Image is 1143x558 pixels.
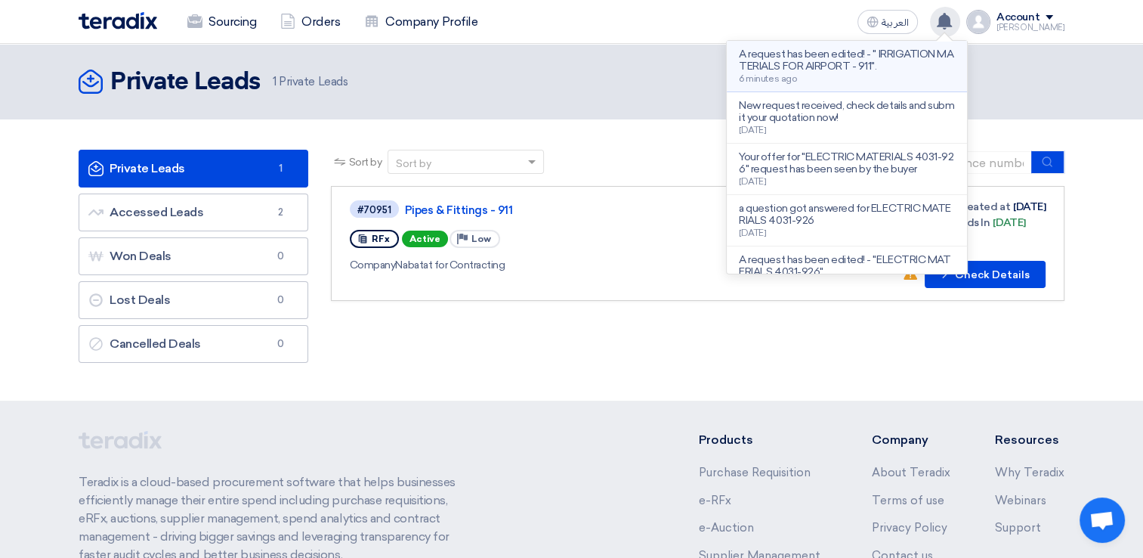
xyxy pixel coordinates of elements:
a: Orders [268,5,352,39]
span: 1 [273,75,276,88]
span: [DATE] [739,176,766,187]
p: a question got answered for ELECTRIC MATERIALS 4031-926 [739,203,955,227]
a: Pipes & Fittings - 911 [405,203,783,217]
span: Company [350,259,396,271]
a: Private Leads1 [79,150,308,188]
a: Lost Deals0 [79,281,308,319]
span: العربية [882,17,909,28]
li: Products [699,431,826,449]
div: Account [996,11,1040,24]
a: Purchase Requisition [699,466,811,479]
span: Low [471,234,491,244]
a: Webinars [995,494,1046,507]
span: Ends In [955,215,990,231]
a: Support [995,521,1041,535]
h2: Private Leads [110,67,261,98]
a: e-RFx [699,494,731,507]
span: Created at [955,199,1010,215]
a: Won Deals0 [79,237,308,275]
a: Company Profile [352,5,490,39]
a: Sourcing [175,5,268,39]
div: [DATE] [934,215,1026,231]
div: [DATE] [934,199,1046,215]
span: 2 [271,205,289,220]
span: [DATE] [739,228,766,238]
span: 1 [271,161,289,176]
img: profile_test.png [966,10,990,34]
span: 0 [271,249,289,264]
a: Open chat [1080,498,1125,543]
a: Terms of use [871,494,944,507]
p: Your offer for "ELECTRIC MATERIALS 4031-926" request has been seen by the buyer [739,151,955,175]
img: Teradix logo [79,12,157,29]
a: Why Teradix [995,466,1064,479]
div: #70951 [357,205,391,215]
a: Cancelled Deals0 [79,325,308,363]
a: About Teradix [871,466,950,479]
li: Resources [995,431,1064,449]
span: Sort by [349,154,382,170]
div: [PERSON_NAME] [996,23,1064,32]
div: Nabatat for Contracting [350,257,786,273]
li: Company [871,431,950,449]
a: e-Auction [699,521,754,535]
span: Private Leads [273,73,348,91]
p: A request has been edited! - " IRRIGATION MATERIALS FOR AIRPORT - 911". [739,48,955,73]
p: A request has been edited! - "ELECTRIC MATERIALS 4031-926". [739,254,955,278]
span: 0 [271,336,289,352]
a: Accessed Leads2 [79,194,308,231]
span: 0 [271,293,289,308]
span: 6 minutes ago [739,73,797,84]
a: Privacy Policy [871,521,947,535]
span: RFx [372,234,390,244]
div: Sort by [396,156,431,172]
button: Check Details [925,261,1046,288]
span: Active [402,231,448,247]
p: New request received, check details and submit your quotation now! [739,100,955,124]
button: العربية [857,10,918,34]
span: [DATE] [739,125,766,135]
